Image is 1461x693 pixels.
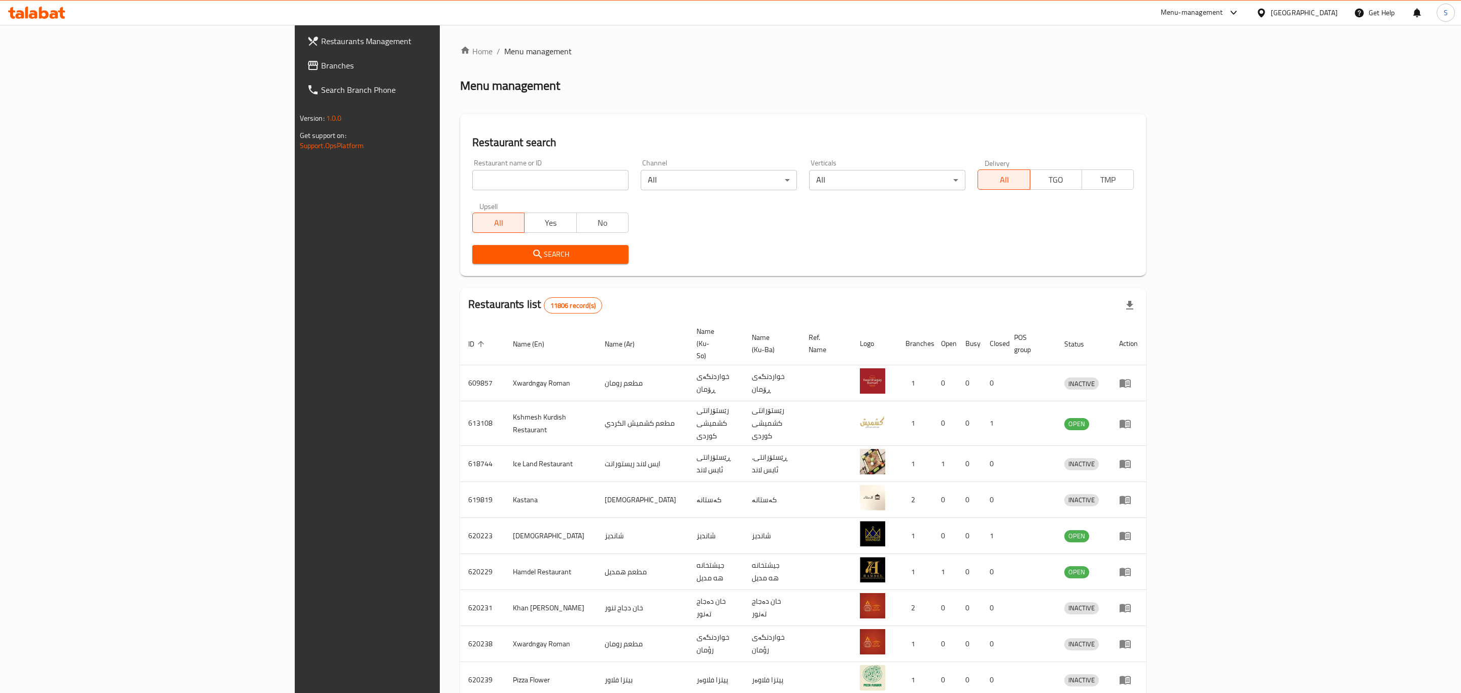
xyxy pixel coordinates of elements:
[597,554,688,590] td: مطعم همديل
[852,322,897,365] th: Logo
[1119,494,1138,506] div: Menu
[544,297,602,314] div: Total records count
[597,446,688,482] td: ايس لاند ريستورانت
[744,482,801,518] td: کەستانە
[1111,322,1146,365] th: Action
[597,626,688,662] td: مطعم رومان
[321,84,531,96] span: Search Branch Phone
[933,482,957,518] td: 0
[860,629,885,654] img: Xwardngay Roman
[576,213,629,233] button: No
[299,53,539,78] a: Branches
[897,322,933,365] th: Branches
[982,365,1006,401] td: 0
[1064,377,1099,390] div: INACTIVE
[472,245,629,264] button: Search
[1119,638,1138,650] div: Menu
[809,331,840,356] span: Ref. Name
[744,554,801,590] td: جيشتخانه هه مديل
[688,446,744,482] td: ڕێستۆرانتی ئایس لاند
[1119,530,1138,542] div: Menu
[982,401,1006,446] td: 1
[505,554,597,590] td: Hamdel Restaurant
[1064,418,1089,430] span: OPEN
[744,626,801,662] td: خواردنگەی رؤمان
[321,59,531,72] span: Branches
[321,35,531,47] span: Restaurants Management
[752,331,788,356] span: Name (Ku-Ba)
[744,446,801,482] td: .ڕێستۆرانتی ئایس لاند
[581,216,624,230] span: No
[860,368,885,394] img: Xwardngay Roman
[597,518,688,554] td: شانديز
[957,365,982,401] td: 0
[860,665,885,690] img: Pizza Flower
[809,170,965,190] div: All
[472,135,1134,150] h2: Restaurant search
[933,518,957,554] td: 0
[299,29,539,53] a: Restaurants Management
[933,365,957,401] td: 0
[505,365,597,401] td: Xwardngay Roman
[1064,530,1089,542] span: OPEN
[468,297,602,314] h2: Restaurants list
[505,590,597,626] td: Khan [PERSON_NAME]
[897,554,933,590] td: 1
[688,554,744,590] td: جيشتخانه هه مديل
[1064,566,1089,578] span: OPEN
[982,482,1006,518] td: 0
[505,482,597,518] td: Kastana
[1119,566,1138,578] div: Menu
[597,590,688,626] td: خان دجاج تنور
[985,159,1010,166] label: Delivery
[897,446,933,482] td: 1
[957,401,982,446] td: 0
[1064,674,1099,686] span: INACTIVE
[982,590,1006,626] td: 0
[744,365,801,401] td: خواردنگەی ڕۆمان
[860,409,885,434] img: Kshmesh Kurdish Restaurant
[479,202,498,210] label: Upsell
[1444,7,1448,18] span: S
[982,322,1006,365] th: Closed
[957,518,982,554] td: 0
[1064,494,1099,506] span: INACTIVE
[860,485,885,510] img: Kastana
[860,521,885,546] img: Shandiz
[597,482,688,518] td: [DEMOGRAPHIC_DATA]
[505,518,597,554] td: [DEMOGRAPHIC_DATA]
[1064,338,1097,350] span: Status
[688,401,744,446] td: رێستۆرانتی کشمیشى كوردى
[1064,602,1099,614] span: INACTIVE
[477,216,520,230] span: All
[1064,674,1099,686] div: INACTIVE
[1119,377,1138,389] div: Menu
[300,139,364,152] a: Support.OpsPlatform
[1034,172,1078,187] span: TGO
[1271,7,1338,18] div: [GEOGRAPHIC_DATA]
[1064,458,1099,470] div: INACTIVE
[688,626,744,662] td: خواردنگەی رؤمان
[1118,293,1142,318] div: Export file
[1119,418,1138,430] div: Menu
[641,170,797,190] div: All
[1119,674,1138,686] div: Menu
[982,446,1006,482] td: 0
[505,446,597,482] td: Ice Land Restaurant
[897,482,933,518] td: 2
[597,401,688,446] td: مطعم كشميش الكردي
[544,301,602,310] span: 11806 record(s)
[1119,458,1138,470] div: Menu
[744,590,801,626] td: خان دەجاج تەنور
[472,213,525,233] button: All
[897,590,933,626] td: 2
[1014,331,1044,356] span: POS group
[1119,602,1138,614] div: Menu
[480,248,620,261] span: Search
[472,170,629,190] input: Search for restaurant name or ID..
[1161,7,1223,19] div: Menu-management
[1030,169,1082,190] button: TGO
